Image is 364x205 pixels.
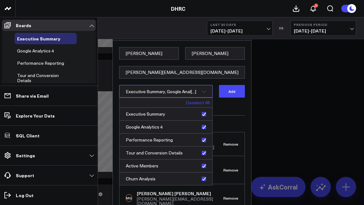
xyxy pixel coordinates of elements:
p: SQL Client [16,133,39,138]
b: Last 30 Days [210,23,269,27]
p: Support [16,173,34,178]
a: Google Analytics 4 [17,48,54,53]
a: Performance Reporting [17,61,64,66]
button: Remove [223,196,238,200]
p: Boards [16,23,31,28]
p: Explore Your Data [16,113,55,118]
p: Settings [16,153,35,158]
input: Last name [185,47,245,60]
p: Log Out [16,193,33,198]
input: First name [119,47,179,60]
a: Log Out [2,190,96,201]
span: Google Analytics 4 [17,48,54,54]
div: 2 [314,3,318,8]
button: Remove [223,168,238,172]
span: [DATE] - [DATE] [210,28,269,33]
button: Previous Period[DATE]-[DATE] [290,21,356,36]
div: VS [276,26,287,30]
button: Add [219,85,245,98]
a: Tour and Conversion Details [17,73,68,83]
input: Type email [119,66,245,79]
a: SQL Client [2,130,96,141]
span: [DATE] - [DATE] [294,28,353,33]
div: MQ [126,194,132,202]
button: Last 30 Days[DATE]-[DATE] [207,21,273,36]
p: Share via Email [16,93,49,98]
span: Executive Summary, Google Anal[...] [126,88,196,94]
b: Previous Period [294,23,353,27]
button: Remove [223,142,238,146]
a: DHRC [171,5,185,12]
a: Executive Summary [17,36,60,41]
a: Deselect All [186,100,210,105]
span: Tour and Conversion Details [17,72,59,83]
div: [PERSON_NAME] [PERSON_NAME] [137,190,223,197]
span: Performance Reporting [17,60,64,66]
span: Executive Summary [17,35,60,42]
